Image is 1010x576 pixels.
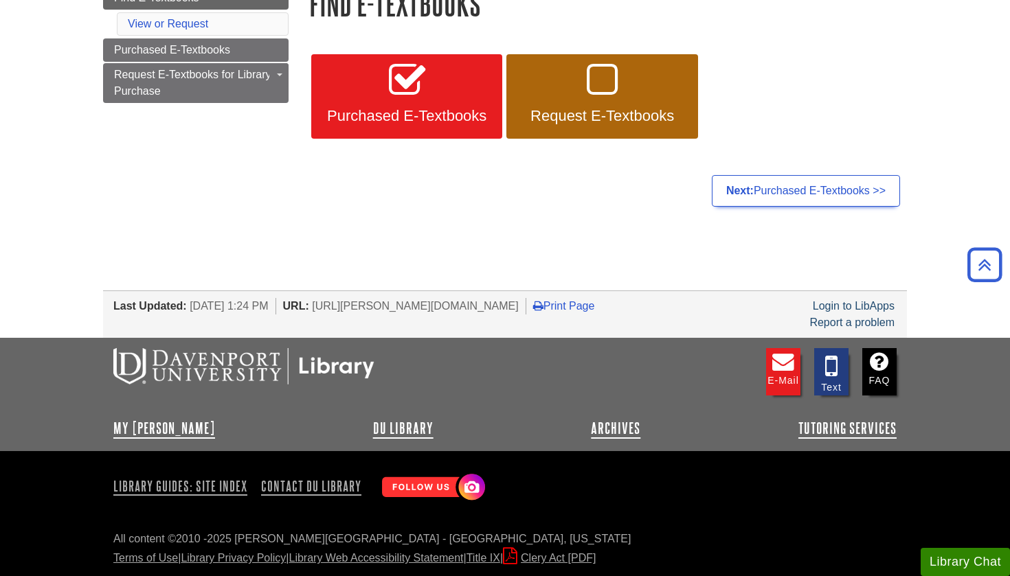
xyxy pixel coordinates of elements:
a: E-mail [766,348,800,395]
img: Follow Us! Instagram [375,468,489,507]
a: Terms of Use [113,552,178,564]
button: Library Chat [921,548,1010,576]
a: Text [814,348,849,395]
a: View or Request [128,18,208,30]
a: Next:Purchased E-Textbooks >> [712,175,900,207]
span: [DATE] 1:24 PM [190,300,268,312]
i: Print Page [533,300,543,311]
a: Purchased E-Textbooks [103,38,289,62]
span: Request E-Textbooks for Library Purchase [114,69,271,97]
a: Tutoring Services [798,420,897,437]
a: Contact DU Library [256,474,367,498]
a: Library Guides: Site Index [113,474,253,498]
a: My [PERSON_NAME] [113,420,215,437]
a: FAQ [862,348,897,395]
a: DU Library [373,420,434,437]
a: Back to Top [963,255,1007,274]
a: Archives [591,420,640,437]
a: Purchased E-Textbooks [311,54,502,139]
a: Print Page [533,300,595,312]
span: URL: [283,300,309,312]
img: DU Libraries [113,348,374,384]
span: Last Updated: [113,300,187,312]
div: All content ©2010 - 2025 [PERSON_NAME][GEOGRAPHIC_DATA] - [GEOGRAPHIC_DATA], [US_STATE] | | | | [113,531,897,566]
a: Report a problem [809,316,895,328]
a: Title IX [467,552,500,564]
strong: Next: [726,185,754,196]
a: Clery Act [503,552,596,564]
span: Request E-Textbooks [517,107,687,125]
a: Library Privacy Policy [181,552,286,564]
a: Request E-Textbooks for Library Purchase [103,63,289,103]
span: Purchased E-Textbooks [114,44,230,56]
span: Purchased E-Textbooks [322,107,492,125]
a: Library Web Accessibility Statement [289,552,464,564]
span: [URL][PERSON_NAME][DOMAIN_NAME] [312,300,519,312]
a: Request E-Textbooks [506,54,697,139]
a: Login to LibApps [813,300,895,312]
